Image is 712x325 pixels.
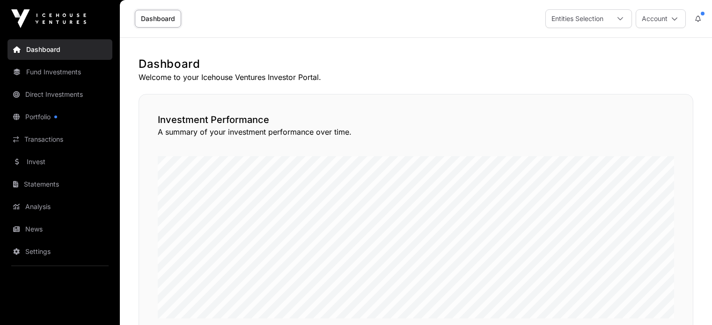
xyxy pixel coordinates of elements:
p: Welcome to your Icehouse Ventures Investor Portal. [139,72,693,83]
a: Analysis [7,196,112,217]
a: Direct Investments [7,84,112,105]
h1: Dashboard [139,57,693,72]
a: Invest [7,152,112,172]
a: Dashboard [135,10,181,28]
a: Portfolio [7,107,112,127]
div: Entities Selection [546,10,609,28]
a: Dashboard [7,39,112,60]
a: Settings [7,241,112,262]
a: News [7,219,112,239]
p: A summary of your investment performance over time. [158,126,674,137]
button: Account [636,9,686,28]
a: Statements [7,174,112,195]
a: Transactions [7,129,112,150]
h2: Investment Performance [158,113,674,126]
img: Icehouse Ventures Logo [11,9,86,28]
a: Fund Investments [7,62,112,82]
